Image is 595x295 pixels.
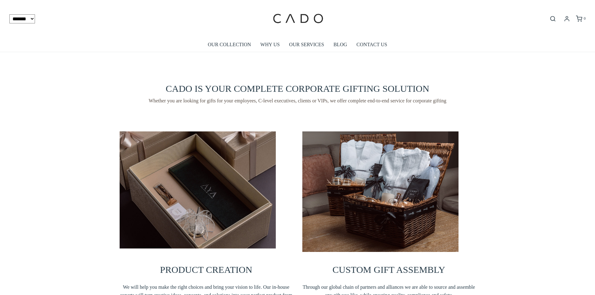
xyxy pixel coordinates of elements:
img: cadogiftinglinkedin--_fja4920v111657355121460-1657819515119.jpg [302,131,459,252]
img: cadogifting [271,5,324,33]
img: vancleef_fja5190v111657354892119-1-1657819375419.jpg [120,131,276,248]
a: 0 [575,16,586,22]
a: OUR COLLECTION [208,37,251,52]
button: Open search bar [547,15,558,22]
span: 0 [584,16,586,21]
span: CADO IS YOUR COMPLETE CORPORATE GIFTING SOLUTION [166,83,429,94]
a: OUR SERVICES [289,37,324,52]
span: Whether you are looking for gifts for your employees, C-level executives, clients or VIPs, we off... [120,97,476,105]
a: WHY US [260,37,280,52]
a: BLOG [334,37,347,52]
span: CUSTOM GIFT ASSEMBLY [333,264,445,275]
a: CONTACT US [356,37,387,52]
span: PRODUCT CREATION [160,264,252,275]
